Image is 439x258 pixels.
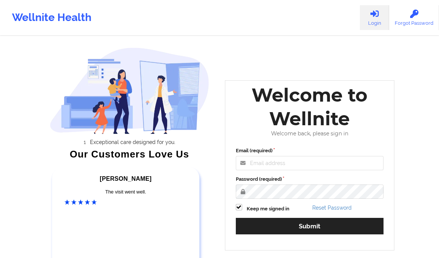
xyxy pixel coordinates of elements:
[360,5,389,30] a: Login
[231,130,389,137] div: Welcome back, please sign in
[236,218,384,234] button: Submit
[231,83,389,130] div: Welcome to Wellnite
[57,139,209,145] li: Exceptional care designed for you.
[236,175,384,183] label: Password (required)
[236,156,384,170] input: Email address
[64,188,187,196] div: The visit went well.
[236,147,384,154] label: Email (required)
[389,5,439,30] a: Forgot Password
[50,47,209,134] img: wellnite-auth-hero_200.c722682e.png
[312,205,352,211] a: Reset Password
[50,150,209,158] div: Our Customers Love Us
[247,205,289,213] label: Keep me signed in
[100,175,151,182] span: [PERSON_NAME]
